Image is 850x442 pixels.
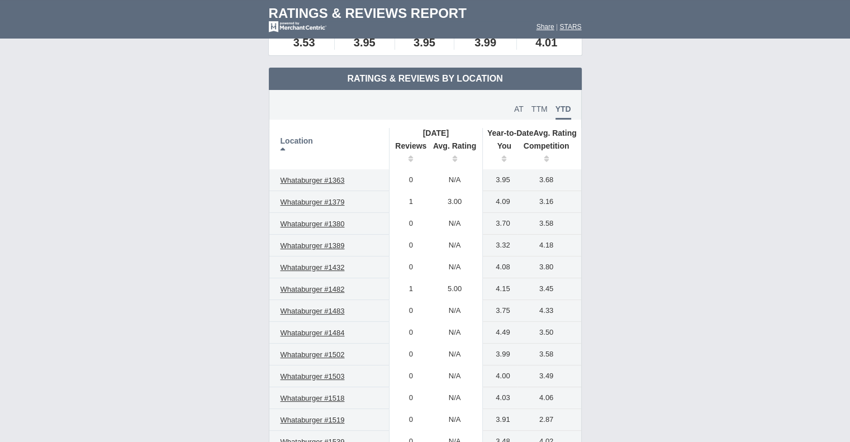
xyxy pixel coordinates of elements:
a: Whataburger #1432 [275,261,350,274]
td: 4.00 [483,365,517,387]
span: Whataburger #1503 [281,372,345,381]
span: Whataburger #1482 [281,285,345,293]
a: Whataburger #1502 [275,348,350,362]
a: Whataburger #1484 [275,326,350,340]
td: 3.45 [517,278,581,300]
td: 1 [389,278,427,300]
img: mc-powered-by-logo-white-103.png [269,21,326,32]
span: TTM [531,104,548,113]
span: Whataburger #1519 [281,416,345,424]
span: AT [514,104,524,113]
span: Whataburger #1363 [281,176,345,184]
td: 3.75 [483,300,517,322]
td: 0 [389,213,427,235]
span: 3.99 [474,36,496,49]
th: [DATE] [389,128,482,138]
a: STARS [559,23,581,31]
td: 3.68 [517,169,581,191]
span: Whataburger #1380 [281,220,345,228]
td: N/A [427,213,483,235]
span: 3.95 [414,36,435,49]
td: 4.03 [483,387,517,409]
a: Whataburger #1363 [275,174,350,187]
a: Whataburger #1482 [275,283,350,296]
span: YTD [555,104,571,120]
td: N/A [427,300,483,322]
td: N/A [427,387,483,409]
span: | [556,23,558,31]
span: 3.53 [293,36,315,49]
th: You: activate to sort column ascending [483,138,517,169]
td: 0 [389,169,427,191]
td: 3.99 [483,344,517,365]
td: 0 [389,387,427,409]
td: N/A [427,235,483,256]
th: Avg. Rating [483,128,581,138]
td: 4.06 [517,387,581,409]
td: 3.50 [517,322,581,344]
span: Whataburger #1432 [281,263,345,272]
td: 3.70 [483,213,517,235]
td: 3.00 [427,191,483,213]
td: 4.08 [483,256,517,278]
a: Whataburger #1379 [275,196,350,209]
a: Whataburger #1519 [275,414,350,427]
span: Whataburger #1518 [281,394,345,402]
td: 4.09 [483,191,517,213]
span: 3.95 [354,36,376,49]
td: 5.00 [427,278,483,300]
th: Avg. Rating: activate to sort column ascending [427,138,483,169]
td: 4.33 [517,300,581,322]
td: 3.16 [517,191,581,213]
td: 0 [389,300,427,322]
span: Whataburger #1483 [281,307,345,315]
td: 3.80 [517,256,581,278]
td: 3.95 [483,169,517,191]
a: Whataburger #1380 [275,217,350,231]
span: Whataburger #1502 [281,350,345,359]
td: 1 [389,191,427,213]
td: 0 [389,235,427,256]
span: Whataburger #1484 [281,329,345,337]
a: Whataburger #1503 [275,370,350,383]
td: N/A [427,322,483,344]
th: Competition : activate to sort column ascending [517,138,581,169]
td: N/A [427,344,483,365]
span: Year-to-Date [487,129,533,137]
td: N/A [427,409,483,431]
td: 0 [389,365,427,387]
td: N/A [427,256,483,278]
td: 3.58 [517,213,581,235]
td: 0 [389,409,427,431]
td: 4.15 [483,278,517,300]
td: 0 [389,344,427,365]
span: Whataburger #1379 [281,198,345,206]
td: 3.49 [517,365,581,387]
td: 0 [389,322,427,344]
a: Whataburger #1518 [275,392,350,405]
td: 4.18 [517,235,581,256]
th: Location: activate to sort column descending [269,128,390,169]
td: N/A [427,365,483,387]
td: N/A [427,169,483,191]
td: 3.91 [483,409,517,431]
td: 2.87 [517,409,581,431]
a: Share [536,23,554,31]
a: Whataburger #1389 [275,239,350,253]
td: Ratings & Reviews by Location [269,68,582,90]
td: 0 [389,256,427,278]
span: 4.01 [535,36,557,49]
td: 4.49 [483,322,517,344]
th: Reviews: activate to sort column ascending [389,138,427,169]
td: 3.58 [517,344,581,365]
span: Whataburger #1389 [281,241,345,250]
td: 3.32 [483,235,517,256]
a: Whataburger #1483 [275,305,350,318]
